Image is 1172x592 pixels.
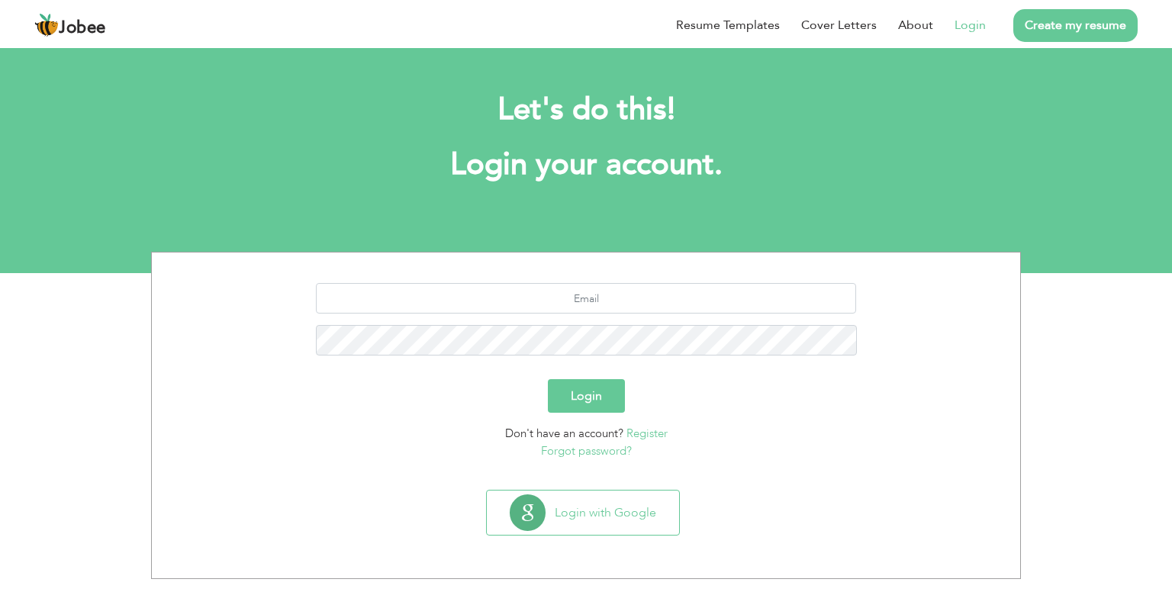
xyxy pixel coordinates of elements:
a: Resume Templates [676,16,780,34]
img: jobee.io [34,13,59,37]
button: Login with Google [487,491,679,535]
a: Cover Letters [801,16,877,34]
span: Jobee [59,20,106,37]
a: Forgot password? [541,443,632,458]
input: Email [316,283,857,314]
h2: Let's do this! [174,90,998,130]
button: Login [548,379,625,413]
a: About [898,16,933,34]
h1: Login your account. [174,145,998,185]
a: Login [955,16,986,34]
a: Register [626,426,668,441]
a: Jobee [34,13,106,37]
span: Don't have an account? [505,426,623,441]
a: Create my resume [1013,9,1138,42]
